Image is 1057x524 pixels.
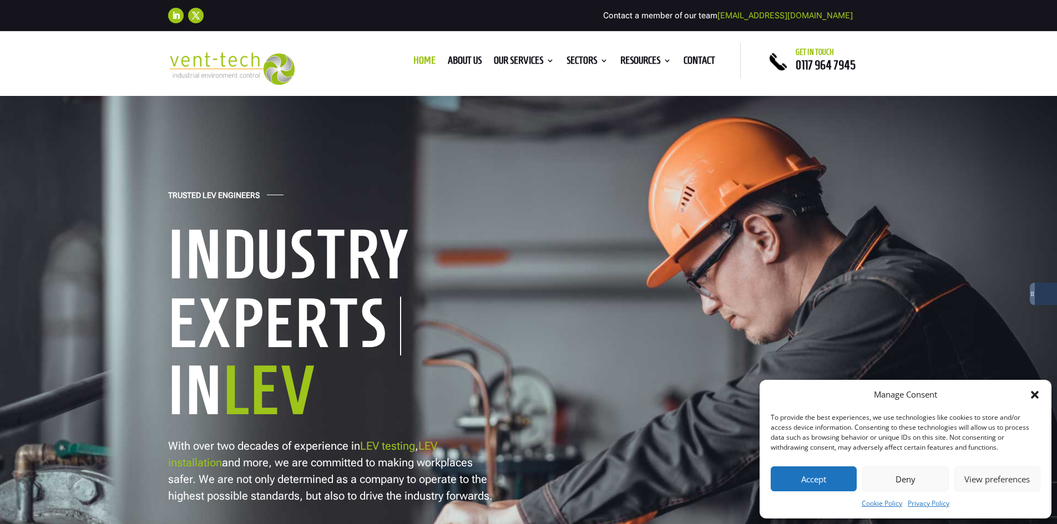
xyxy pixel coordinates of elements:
div: To provide the best experiences, we use technologies like cookies to store and/or access device i... [771,413,1039,452]
a: Contact [684,57,715,69]
button: View preferences [954,466,1040,491]
div: Manage Consent [874,388,937,401]
a: Our Services [494,57,554,69]
span: Contact a member of our team [603,11,853,21]
h1: Experts [168,297,401,355]
span: LEV [223,354,317,426]
button: Deny [862,466,948,491]
a: Home [413,57,436,69]
a: Sectors [567,57,608,69]
a: Follow on X [188,8,204,23]
div: Close dialog [1029,389,1040,400]
h1: In [168,355,512,431]
a: Resources [620,57,671,69]
a: Privacy Policy [908,497,949,510]
a: 0117 964 7945 [796,58,856,72]
a: LEV testing [360,439,415,452]
h1: Industry [168,220,512,295]
a: Follow on LinkedIn [168,8,184,23]
button: Accept [771,466,857,491]
span: Get in touch [796,48,834,57]
a: [EMAIL_ADDRESS][DOMAIN_NAME] [717,11,853,21]
a: About us [448,57,482,69]
a: Cookie Policy [862,497,902,510]
p: With over two decades of experience in , and more, we are committed to making workplaces safer. W... [168,437,495,504]
h4: Trusted LEV Engineers [168,191,260,206]
img: 2023-09-27T08_35_16.549ZVENT-TECH---Clear-background [168,52,295,85]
